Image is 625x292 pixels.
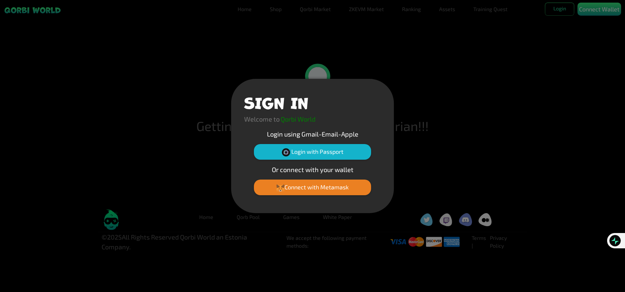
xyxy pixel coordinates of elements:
button: Login with Passport [254,144,371,160]
p: Welcome to [244,114,280,124]
h1: SIGN IN [244,92,308,111]
button: Connect with Metamask [254,180,371,195]
img: Passport Logo [282,148,290,156]
p: Qorbi World [281,114,315,124]
p: Login using Gmail-Email-Apple [244,129,381,139]
p: Or connect with your wallet [244,165,381,174]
